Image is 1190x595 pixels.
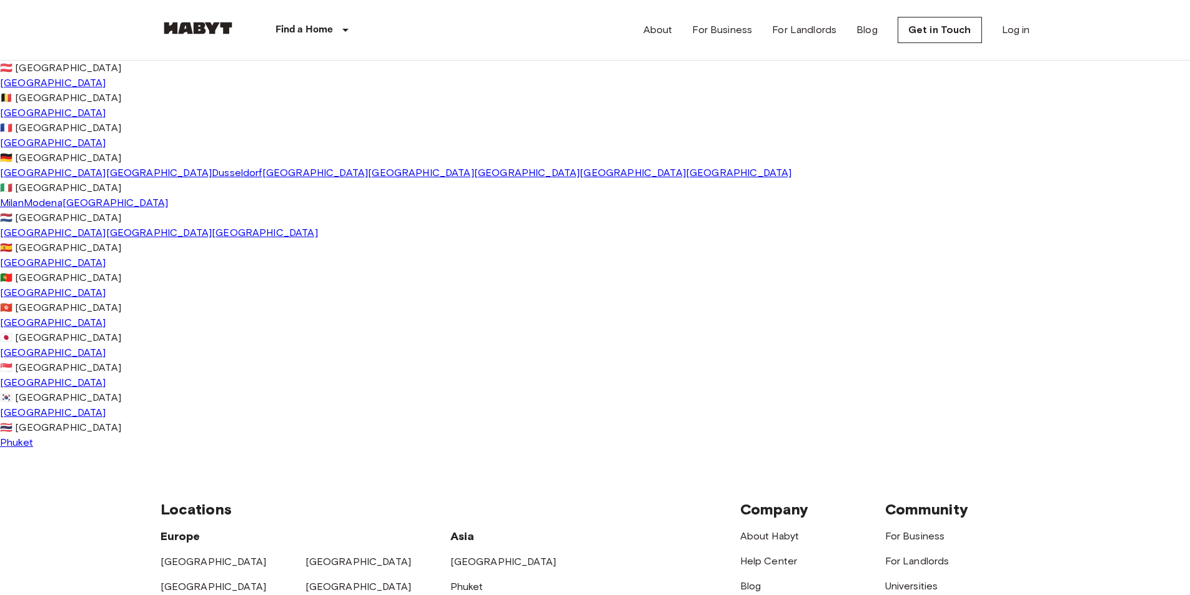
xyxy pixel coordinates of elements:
[692,22,752,37] a: For Business
[161,22,236,34] img: Habyt
[450,556,557,568] a: [GEOGRAPHIC_DATA]
[740,580,761,592] a: Blog
[898,17,982,43] a: Get in Touch
[161,529,201,543] span: Europe
[212,167,262,179] a: Dusseldorf
[106,167,212,179] a: [GEOGRAPHIC_DATA]
[1002,22,1030,37] a: Log in
[305,581,412,593] a: [GEOGRAPHIC_DATA]
[161,500,232,518] span: Locations
[24,197,62,209] a: Modena
[262,167,369,179] a: [GEOGRAPHIC_DATA]
[106,227,212,238] a: [GEOGRAPHIC_DATA]
[885,580,938,592] a: Universities
[740,500,809,518] span: Company
[740,555,798,567] a: Help Center
[161,581,267,593] a: [GEOGRAPHIC_DATA]
[885,555,950,567] a: For Landlords
[305,556,412,568] a: [GEOGRAPHIC_DATA]
[643,22,673,37] a: About
[740,530,800,542] a: About Habyt
[772,22,836,37] a: For Landlords
[474,167,580,179] a: [GEOGRAPHIC_DATA]
[212,227,318,238] a: [GEOGRAPHIC_DATA]
[450,529,475,543] span: Asia
[885,530,945,542] a: For Business
[368,167,474,179] a: [GEOGRAPHIC_DATA]
[686,167,792,179] a: [GEOGRAPHIC_DATA]
[856,22,878,37] a: Blog
[62,197,169,209] a: [GEOGRAPHIC_DATA]
[161,556,267,568] a: [GEOGRAPHIC_DATA]
[275,22,334,37] p: Find a Home
[885,500,968,518] span: Community
[580,167,686,179] a: [GEOGRAPHIC_DATA]
[450,581,483,593] a: Phuket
